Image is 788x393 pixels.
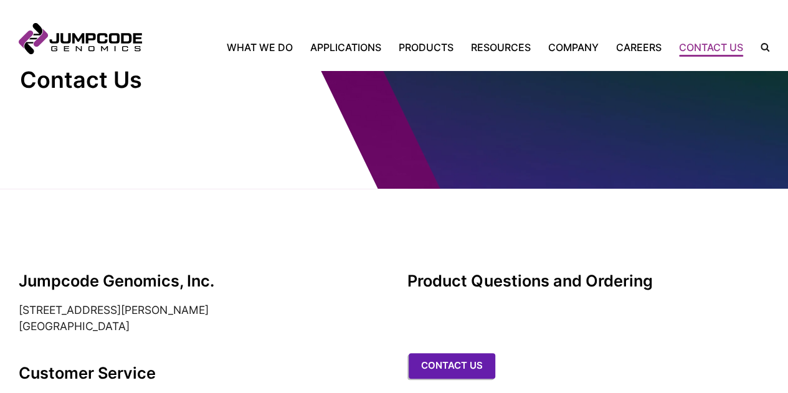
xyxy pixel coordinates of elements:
[19,272,381,290] h2: Jumpcode Genomics, Inc.
[19,302,381,335] address: [STREET_ADDRESS][PERSON_NAME] [GEOGRAPHIC_DATA]
[670,40,752,55] a: Contact Us
[390,40,462,55] a: Products
[301,40,390,55] a: Applications
[19,364,381,382] h2: Customer Service
[462,40,539,55] a: Resources
[607,40,670,55] a: Careers
[752,43,769,52] label: Search the site.
[407,272,769,290] h3: Product Questions and Ordering
[20,66,229,94] h1: Contact Us
[409,353,495,379] a: Contact us
[227,40,301,55] a: What We Do
[539,40,607,55] a: Company
[142,40,752,55] nav: Primary Navigation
